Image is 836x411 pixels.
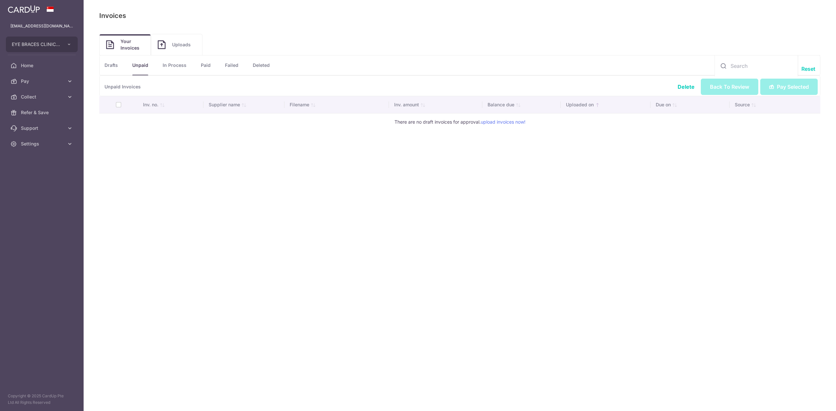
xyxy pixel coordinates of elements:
[10,23,73,29] p: [EMAIL_ADDRESS][DOMAIN_NAME]
[106,40,114,49] img: Invoice icon Image
[99,76,820,96] p: Unpaid Invoices
[163,55,186,75] a: In Process
[104,55,118,75] a: Drafts
[138,96,203,113] th: Inv. no.: activate to sort column ascending
[201,55,211,75] a: Paid
[561,96,651,113] th: Uploaded on: activate to sort column ascending
[121,38,144,51] span: Your Invoices
[8,5,40,13] img: CardUp
[389,96,483,113] th: Inv. amount: activate to sort column ascending
[482,96,560,113] th: Balance due: activate to sort column ascending
[225,55,238,75] a: Failed
[172,41,196,48] span: Uploads
[21,62,64,69] span: Home
[132,55,148,75] a: Unpaid
[284,96,389,113] th: Filename: activate to sort column ascending
[12,41,60,48] span: EYE BRACES CLINIC PTE. LTD.
[6,37,78,52] button: EYE BRACES CLINIC PTE. LTD.
[651,96,730,113] th: Due on: activate to sort column ascending
[203,96,284,113] th: Supplier name: activate to sort column ascending
[99,10,126,21] p: Invoices
[158,40,166,49] img: Invoice icon Image
[715,55,798,76] input: Search
[100,34,151,55] a: Your Invoices
[481,119,525,125] a: upload invoices now!
[151,34,202,55] a: Uploads
[794,391,829,408] iframe: Opens a widget where you can find more information
[253,55,270,75] a: Deleted
[21,141,64,147] span: Settings
[21,109,64,116] span: Refer & Save
[21,78,64,84] span: Pay
[99,113,820,130] td: There are no draft invoices for approval.
[730,96,820,113] th: Source: activate to sort column ascending
[21,125,64,131] span: Support
[21,94,64,100] span: Collect
[801,65,815,73] a: Reset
